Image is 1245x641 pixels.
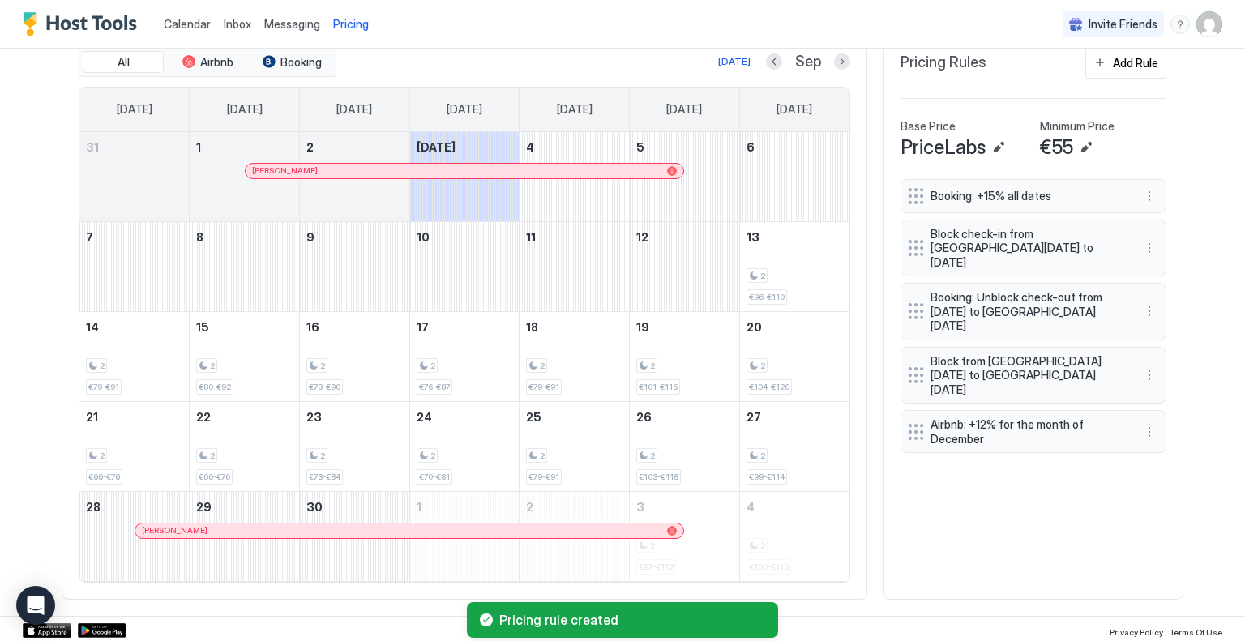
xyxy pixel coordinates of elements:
div: menu [1140,422,1159,442]
span: €79-€91 [88,382,119,392]
span: 2 [430,451,435,461]
span: 3 [636,500,644,514]
td: September 5, 2025 [630,132,740,222]
span: 8 [196,230,203,244]
span: €96-€110 [749,292,785,302]
a: September 12, 2025 [630,222,739,252]
td: September 3, 2025 [409,132,520,222]
span: 15 [196,320,209,334]
span: €73-€84 [309,472,340,482]
td: September 10, 2025 [409,221,520,311]
a: September 1, 2025 [190,132,299,162]
span: 28 [86,500,101,514]
a: September 2, 2025 [300,132,409,162]
span: 26 [636,410,652,424]
a: September 27, 2025 [740,402,849,432]
a: September 5, 2025 [630,132,739,162]
span: 2 [320,361,325,371]
td: October 3, 2025 [630,491,740,581]
span: Booking: Unblock check-out from [DATE] to [GEOGRAPHIC_DATA][DATE] [931,290,1123,333]
a: August 31, 2025 [79,132,189,162]
span: €80-€92 [199,382,231,392]
a: September 25, 2025 [520,402,629,432]
td: September 22, 2025 [190,401,300,491]
span: 2 [760,451,765,461]
span: €76-€87 [419,382,450,392]
button: More options [1140,238,1159,258]
td: September 13, 2025 [739,221,849,311]
span: 30 [306,500,323,514]
td: September 19, 2025 [630,311,740,401]
span: Minimum Price [1040,119,1115,134]
a: Calendar [164,15,211,32]
a: September 4, 2025 [520,132,629,162]
span: €79-€91 [528,382,559,392]
td: September 14, 2025 [79,311,190,401]
a: September 8, 2025 [190,222,299,252]
span: 1 [417,500,421,514]
a: October 1, 2025 [410,492,520,522]
span: 2 [100,451,105,461]
div: tab-group [79,47,336,78]
span: 2 [760,361,765,371]
span: [DATE] [447,102,482,117]
span: Invite Friends [1089,17,1157,32]
button: More options [1140,422,1159,442]
span: Booking: +15% all dates [931,189,1123,203]
span: Booking [280,55,322,70]
span: 22 [196,410,211,424]
a: September 26, 2025 [630,402,739,432]
div: [PERSON_NAME] [252,165,677,176]
span: 24 [417,410,432,424]
a: September 15, 2025 [190,312,299,342]
span: Block from [GEOGRAPHIC_DATA][DATE] to [GEOGRAPHIC_DATA][DATE] [931,354,1123,397]
button: Next month [834,53,850,70]
span: 17 [417,320,429,334]
a: Sunday [101,88,169,131]
span: 4 [747,500,755,514]
a: Tuesday [320,88,388,131]
a: September 21, 2025 [79,402,189,432]
span: €101-€116 [639,382,678,392]
span: 12 [636,230,648,244]
span: [DATE] [417,140,456,154]
span: €99-€114 [749,472,785,482]
a: Host Tools Logo [23,12,144,36]
a: October 3, 2025 [630,492,739,522]
td: September 17, 2025 [409,311,520,401]
span: €70-€81 [419,472,450,482]
span: [PERSON_NAME] [252,165,318,176]
span: PriceLabs [901,135,986,160]
span: [DATE] [336,102,372,117]
td: September 11, 2025 [520,221,630,311]
span: Pricing [333,17,369,32]
td: September 4, 2025 [520,132,630,222]
span: €66-€76 [199,472,230,482]
span: €66-€76 [88,472,120,482]
button: Previous month [766,53,782,70]
span: 29 [196,500,212,514]
a: September 13, 2025 [740,222,849,252]
td: September 8, 2025 [190,221,300,311]
td: September 6, 2025 [739,132,849,222]
span: Sep [795,53,821,71]
a: October 4, 2025 [740,492,849,522]
button: All [83,51,164,74]
td: September 12, 2025 [630,221,740,311]
a: September 28, 2025 [79,492,189,522]
span: 2 [430,361,435,371]
button: More options [1140,301,1159,321]
div: Add Rule [1113,54,1158,71]
span: Pricing rule created [499,612,765,628]
span: 2 [306,140,314,154]
span: 2 [210,451,215,461]
span: Calendar [164,17,211,31]
span: 1 [196,140,201,154]
span: 10 [417,230,430,244]
a: September 7, 2025 [79,222,189,252]
td: September 24, 2025 [409,401,520,491]
span: 11 [526,230,536,244]
span: €104-€120 [749,382,789,392]
td: October 2, 2025 [520,491,630,581]
a: September 11, 2025 [520,222,629,252]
